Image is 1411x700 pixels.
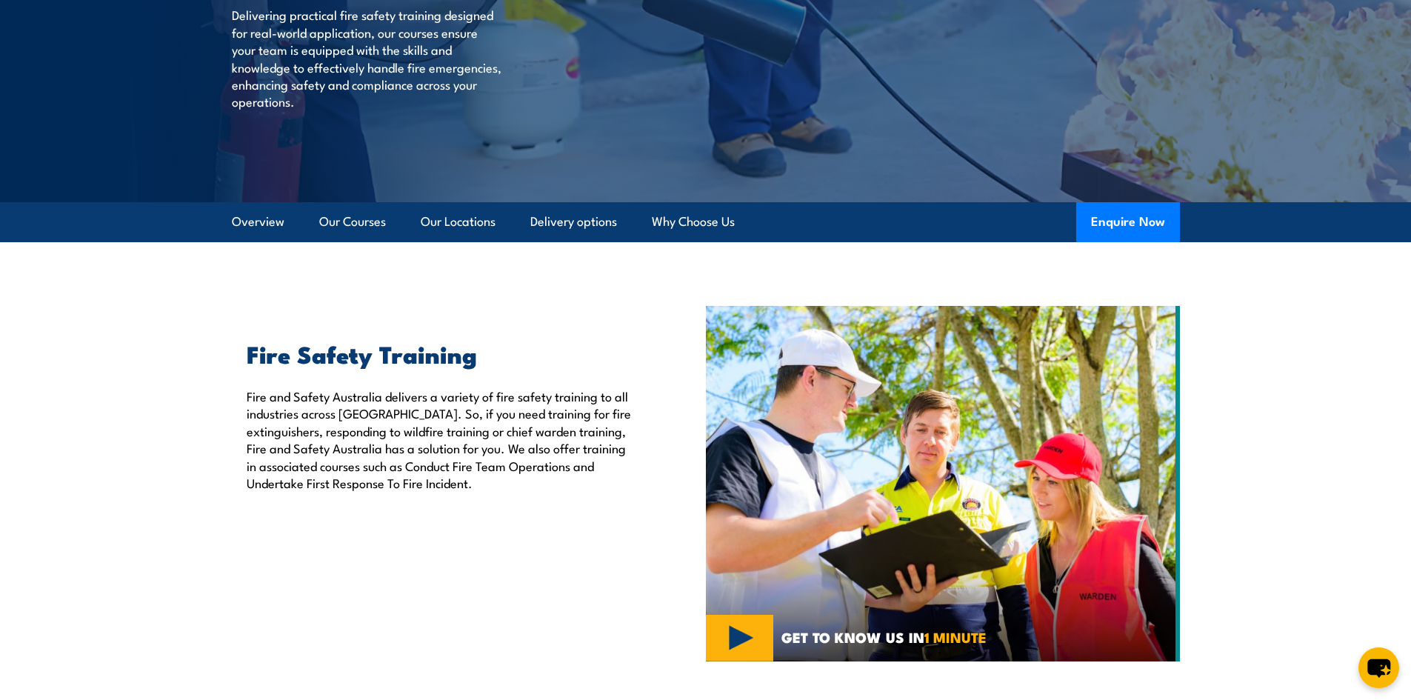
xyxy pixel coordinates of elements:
button: chat-button [1358,647,1399,688]
p: Delivering practical fire safety training designed for real-world application, our courses ensure... [232,6,502,110]
img: Fire Safety Training Courses [706,306,1180,661]
span: GET TO KNOW US IN [781,630,987,644]
a: Our Locations [421,202,496,241]
a: Our Courses [319,202,386,241]
a: Overview [232,202,284,241]
h2: Fire Safety Training [247,343,638,364]
a: Why Choose Us [652,202,735,241]
button: Enquire Now [1076,202,1180,242]
a: Delivery options [530,202,617,241]
p: Fire and Safety Australia delivers a variety of fire safety training to all industries across [GE... [247,387,638,491]
strong: 1 MINUTE [924,626,987,647]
